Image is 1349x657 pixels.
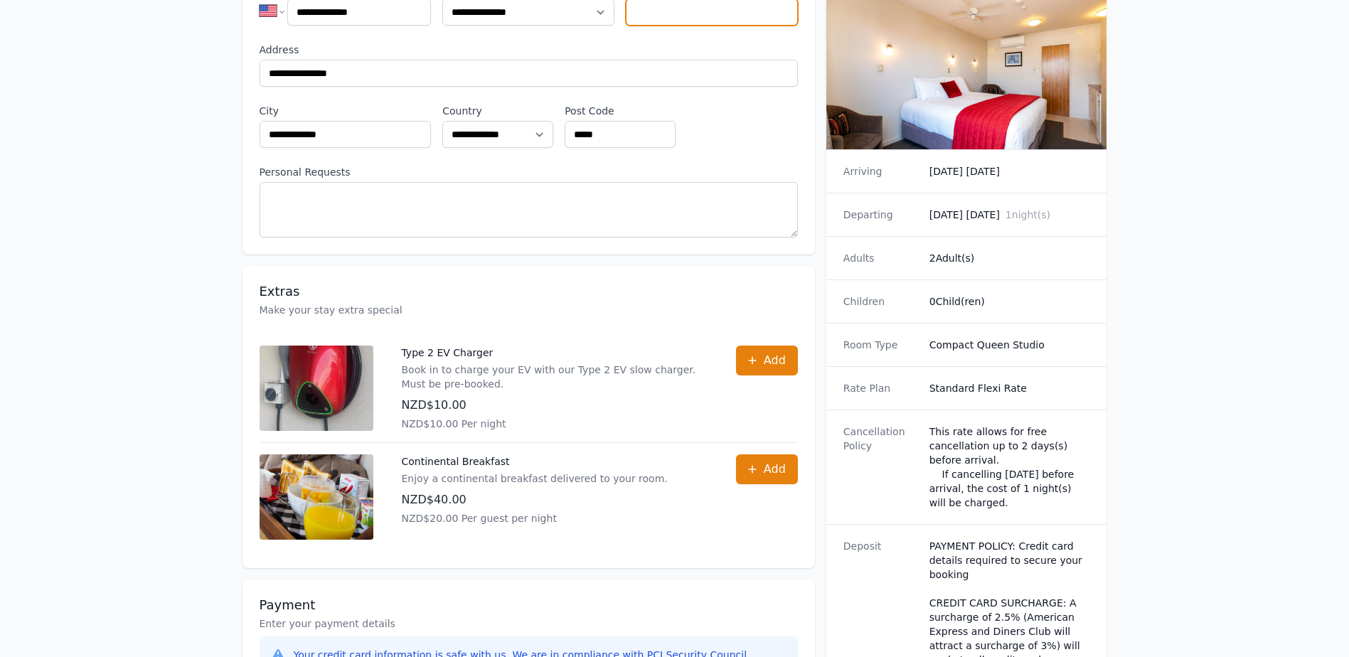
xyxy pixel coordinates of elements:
dd: [DATE] [DATE] [929,208,1090,222]
h3: Extras [260,283,798,300]
dt: Cancellation Policy [843,424,918,510]
p: Make your stay extra special [260,303,798,317]
span: Add [764,461,786,478]
dd: Compact Queen Studio [929,338,1090,352]
p: NZD$10.00 Per night [402,417,708,431]
dd: Standard Flexi Rate [929,381,1090,395]
p: Type 2 EV Charger [402,346,708,360]
dd: [DATE] [DATE] [929,164,1090,178]
span: Add [764,352,786,369]
label: Country [442,104,553,118]
img: Continental Breakfast [260,454,373,540]
dd: 0 Child(ren) [929,294,1090,309]
p: NZD$20.00 Per guest per night [402,511,668,525]
dt: Children [843,294,918,309]
dt: Departing [843,208,918,222]
dt: Rate Plan [843,381,918,395]
button: Add [736,346,798,375]
label: Personal Requests [260,165,798,179]
p: Enter your payment details [260,616,798,631]
dt: Arriving [843,164,918,178]
span: 1 night(s) [1006,209,1050,220]
p: Book in to charge your EV with our Type 2 EV slow charger. Must be pre-booked. [402,363,708,391]
label: Post Code [565,104,676,118]
p: Enjoy a continental breakfast delivered to your room. [402,471,668,486]
button: Add [736,454,798,484]
dt: Room Type [843,338,918,352]
h3: Payment [260,597,798,614]
label: City [260,104,432,118]
dd: 2 Adult(s) [929,251,1090,265]
img: Type 2 EV Charger [260,346,373,431]
p: NZD$40.00 [402,491,668,508]
p: Continental Breakfast [402,454,668,469]
div: This rate allows for free cancellation up to 2 days(s) before arrival. If cancelling [DATE] befor... [929,424,1090,510]
label: Address [260,43,798,57]
dt: Adults [843,251,918,265]
p: NZD$10.00 [402,397,708,414]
